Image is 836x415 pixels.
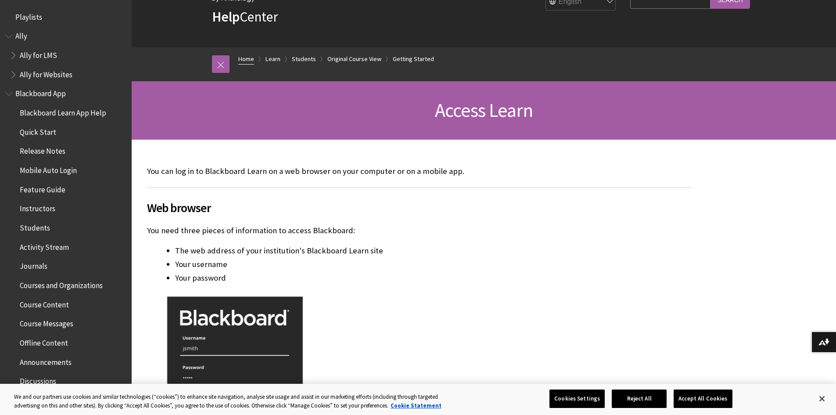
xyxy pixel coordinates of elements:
[212,8,240,25] strong: Help
[15,10,42,22] span: Playlists
[549,390,605,408] button: Cookies Settings
[15,29,27,41] span: Ally
[812,389,832,408] button: Close
[674,390,732,408] button: Accept All Cookies
[20,317,73,328] span: Course Messages
[20,163,77,175] span: Mobile Auto Login
[175,258,691,271] li: Your username
[393,54,434,65] a: Getting Started
[20,259,47,271] span: Journals
[20,297,69,309] span: Course Content
[5,10,126,25] nav: Book outline for Playlists
[20,240,69,252] span: Activity Stream
[175,272,691,284] li: Your password
[212,8,278,25] a: HelpCenter
[147,198,691,217] span: Web browser
[20,144,65,156] span: Release Notes
[20,278,103,290] span: Courses and Organizations
[612,390,667,408] button: Reject All
[175,245,691,257] li: The web address of your institution's Blackboard Learn site
[147,166,691,177] p: You can log in to Blackboard Learn on a web browser on your computer or on a mobile app.
[20,220,50,232] span: Students
[20,48,57,60] span: Ally for LMS
[292,54,316,65] a: Students
[14,393,460,410] div: We and our partners use cookies and similar technologies (“cookies”) to enhance site navigation, ...
[266,54,280,65] a: Learn
[15,87,66,98] span: Blackboard App
[391,402,441,409] a: More information about your privacy, opens in a new tab
[20,67,72,79] span: Ally for Websites
[238,54,254,65] a: Home
[20,374,56,386] span: Discussions
[20,355,72,367] span: Announcements
[435,98,533,122] span: Access Learn
[327,54,381,65] a: Original Course View
[20,105,106,117] span: Blackboard Learn App Help
[20,182,65,194] span: Feature Guide
[20,202,55,213] span: Instructors
[20,336,68,347] span: Offline Content
[5,29,126,82] nav: Book outline for Anthology Ally Help
[147,225,691,236] p: You need three pieces of information to access Blackboard:
[20,125,56,137] span: Quick Start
